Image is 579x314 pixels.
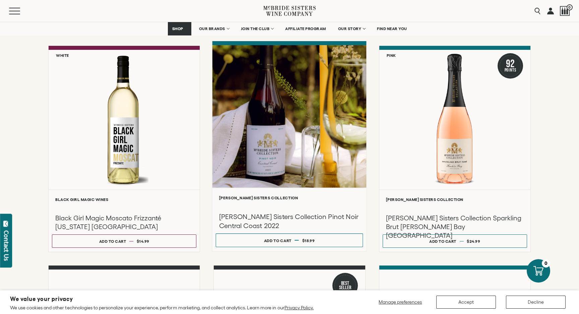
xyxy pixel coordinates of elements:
[3,230,10,261] div: Contact Us
[212,41,367,252] a: [PERSON_NAME] Sisters Collection [PERSON_NAME] Sisters Collection Pinot Noir Central Coast 2022 A...
[386,197,524,202] h6: [PERSON_NAME] Sisters Collection
[284,305,314,310] a: Privacy Policy.
[436,296,496,309] button: Accept
[137,239,149,243] span: $14.99
[219,212,360,230] h3: [PERSON_NAME] Sisters Collection Pinot Noir Central Coast 2022
[338,26,362,31] span: OUR STORY
[10,296,314,302] h2: We value your privacy
[237,22,278,35] a: JOIN THE CLUB
[168,22,191,35] a: SHOP
[241,26,270,31] span: JOIN THE CLUB
[52,234,196,248] button: Add to cart $14.99
[55,214,193,231] h3: Black Girl Magic Moscato Frizzanté [US_STATE] [GEOGRAPHIC_DATA]
[375,296,426,309] button: Manage preferences
[429,236,456,246] div: Add to cart
[264,235,292,245] div: Add to cart
[567,4,573,10] span: 0
[379,46,531,252] a: Pink 92 Points McBride Sisters Collection Sparkling Brut Rose Hawke's Bay NV [PERSON_NAME] Sister...
[387,53,396,58] h6: Pink
[285,26,326,31] span: AFFILIATE PROGRAM
[383,234,527,248] button: Add to cart $24.99
[56,53,69,58] h6: White
[386,214,524,240] h3: [PERSON_NAME] Sisters Collection Sparkling Brut [PERSON_NAME] Bay [GEOGRAPHIC_DATA]
[199,26,225,31] span: OUR BRANDS
[172,26,184,31] span: SHOP
[195,22,233,35] a: OUR BRANDS
[216,233,363,247] button: Add to cart $18.99
[377,26,407,31] span: FIND NEAR YOU
[467,239,480,243] span: $24.99
[334,22,370,35] a: OUR STORY
[99,236,126,246] div: Add to cart
[9,8,33,14] button: Mobile Menu Trigger
[55,197,193,202] h6: Black Girl Magic Wines
[219,196,360,200] h6: [PERSON_NAME] Sisters Collection
[373,22,411,35] a: FIND NEAR YOU
[542,259,550,268] div: 0
[48,46,200,252] a: White Black Girl Magic Moscato Frizzanté California NV Black Girl Magic Wines Black Girl Magic Mo...
[281,22,330,35] a: AFFILIATE PROGRAM
[302,238,315,242] span: $18.99
[10,305,314,311] p: We use cookies and other technologies to personalize your experience, perform marketing, and coll...
[379,299,422,305] span: Manage preferences
[506,296,566,309] button: Decline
